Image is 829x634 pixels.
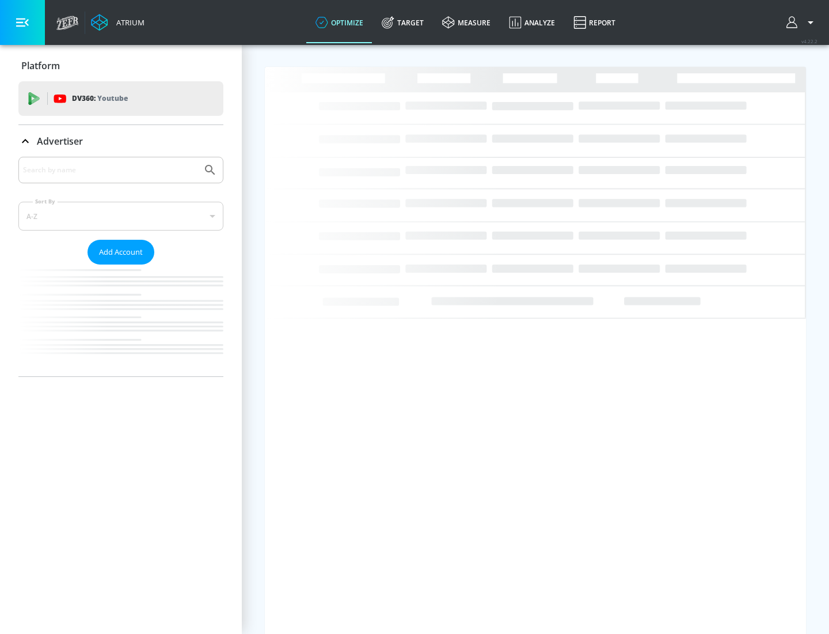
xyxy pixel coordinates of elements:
[23,163,197,178] input: Search by name
[21,59,60,72] p: Platform
[18,125,223,157] div: Advertiser
[18,265,223,376] nav: list of Advertiser
[112,17,144,28] div: Atrium
[801,38,817,44] span: v 4.22.2
[564,2,625,43] a: Report
[18,202,223,231] div: A-Z
[18,50,223,82] div: Platform
[372,2,433,43] a: Target
[91,14,144,31] a: Atrium
[433,2,500,43] a: measure
[37,135,83,148] p: Advertiser
[18,157,223,376] div: Advertiser
[97,92,128,104] p: Youtube
[306,2,372,43] a: optimize
[72,92,128,105] p: DV360:
[500,2,564,43] a: Analyze
[33,198,58,205] label: Sort By
[99,246,143,259] span: Add Account
[18,81,223,116] div: DV360: Youtube
[88,240,154,265] button: Add Account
